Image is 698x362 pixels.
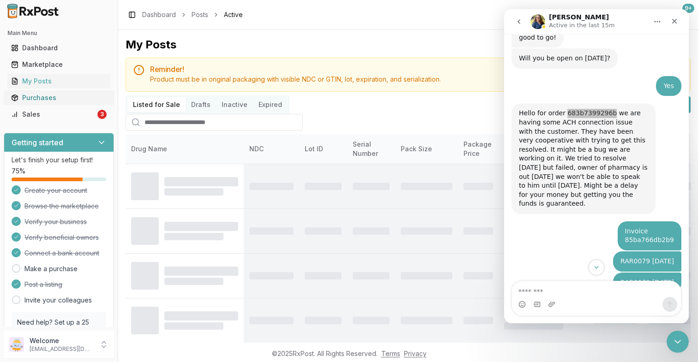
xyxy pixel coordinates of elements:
[24,296,92,305] a: Invite your colleagues
[458,134,499,164] th: Package Price
[12,155,106,165] p: Let's finish your setup first!
[4,57,114,72] button: Marketplace
[667,331,689,353] iframe: Intercom live chat
[11,77,107,86] div: My Posts
[12,137,63,148] h3: Getting started
[404,350,427,357] a: Privacy
[150,65,683,73] h5: Reminder!
[7,73,110,89] a: My Posts
[24,264,78,273] a: Make a purchase
[7,30,110,37] h2: Main Menu
[299,134,347,164] th: Lot ID
[192,10,208,19] a: Posts
[24,202,99,211] span: Browse the marketplace
[186,97,216,112] button: Drafts
[142,10,176,19] a: Dashboard
[224,10,243,19] span: Active
[244,134,299,164] th: NDC
[24,249,99,258] span: Connect a bank account
[216,97,253,112] button: Inactive
[11,93,107,102] div: Purchases
[150,75,683,84] div: Product must be in original packaging with visible NDC or GTIN, lot, expiration, and serialization.
[30,345,94,353] p: [EMAIL_ADDRESS][DOMAIN_NAME]
[499,134,587,164] th: WAC Discount
[676,7,691,22] button: 9+
[7,40,110,56] a: Dashboard
[381,350,400,357] a: Terms
[126,37,176,54] div: My Posts
[504,9,689,323] iframe: Intercom live chat
[127,97,186,112] button: Listed for Sale
[97,110,107,119] div: 3
[12,166,25,176] span: 75 %
[17,318,101,345] p: Need help? Set up a 25 minute call with our team to set up.
[4,90,114,105] button: Purchases
[4,107,114,122] button: Sales3
[11,110,96,119] div: Sales
[24,233,99,242] span: Verify beneficial owners
[347,134,395,164] th: Serial Number
[11,43,107,53] div: Dashboard
[24,217,87,226] span: Verify your business
[24,186,87,195] span: Create your account
[7,56,110,73] a: Marketplace
[395,134,458,164] th: Pack Size
[126,134,244,164] th: Drug Name
[4,41,114,55] button: Dashboard
[253,97,288,112] button: Expired
[30,336,94,345] p: Welcome
[7,89,110,106] a: Purchases
[7,106,110,123] a: Sales3
[4,4,63,18] img: RxPost Logo
[11,60,107,69] div: Marketplace
[24,280,62,289] span: Post a listing
[682,4,694,13] div: 9+
[4,74,114,89] button: My Posts
[9,337,24,352] img: User avatar
[142,10,243,19] nav: breadcrumb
